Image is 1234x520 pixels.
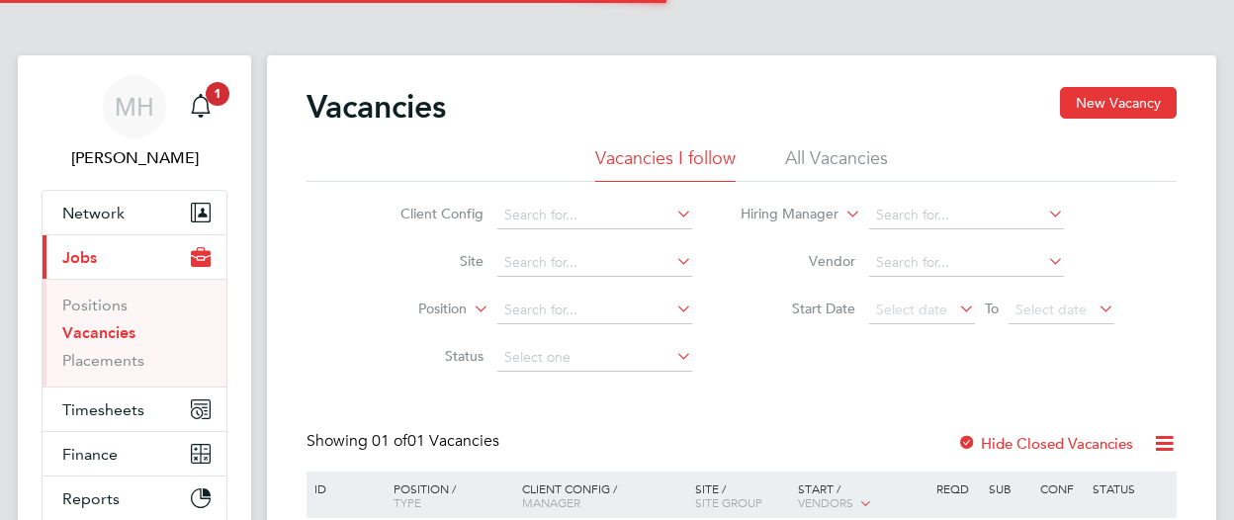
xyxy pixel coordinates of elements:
div: Client Config / [517,472,690,519]
span: 01 Vacancies [372,431,499,451]
span: Reports [62,489,120,508]
span: Vendors [798,494,853,510]
div: Reqd [931,472,983,505]
div: Site / [690,472,794,519]
span: Site Group [695,494,762,510]
span: 1 [206,82,229,106]
h2: Vacancies [307,87,446,127]
div: Sub [984,472,1035,505]
div: Status [1088,472,1174,505]
li: All Vacancies [785,146,888,182]
span: Select date [876,301,947,318]
li: Vacancies I follow [595,146,736,182]
div: Showing [307,431,503,452]
div: Jobs [43,279,226,387]
label: Hide Closed Vacancies [957,434,1133,453]
a: 1 [181,75,220,138]
button: Timesheets [43,388,226,431]
span: MH [115,94,154,120]
span: Select date [1015,301,1087,318]
input: Search for... [497,202,692,229]
label: Start Date [742,300,855,317]
label: Vendor [742,252,855,270]
div: Position / [379,472,517,519]
button: Finance [43,432,226,476]
a: Placements [62,351,144,370]
span: Network [62,204,125,222]
a: Positions [62,296,128,314]
span: Timesheets [62,400,144,419]
label: Hiring Manager [725,205,838,224]
span: To [979,296,1005,321]
div: Conf [1035,472,1087,505]
label: Client Config [370,205,484,222]
button: Network [43,191,226,234]
input: Select one [497,344,692,372]
label: Site [370,252,484,270]
span: Michael Hulme [42,146,227,170]
span: Manager [522,494,580,510]
label: Status [370,347,484,365]
button: Reports [43,477,226,520]
span: Finance [62,445,118,464]
label: Position [353,300,467,319]
a: Vacancies [62,323,135,342]
input: Search for... [869,249,1064,277]
button: Jobs [43,235,226,279]
span: Jobs [62,248,97,267]
a: MH[PERSON_NAME] [42,75,227,170]
input: Search for... [869,202,1064,229]
button: New Vacancy [1060,87,1177,119]
input: Search for... [497,249,692,277]
span: 01 of [372,431,407,451]
span: Type [394,494,421,510]
div: ID [309,472,379,505]
input: Search for... [497,297,692,324]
